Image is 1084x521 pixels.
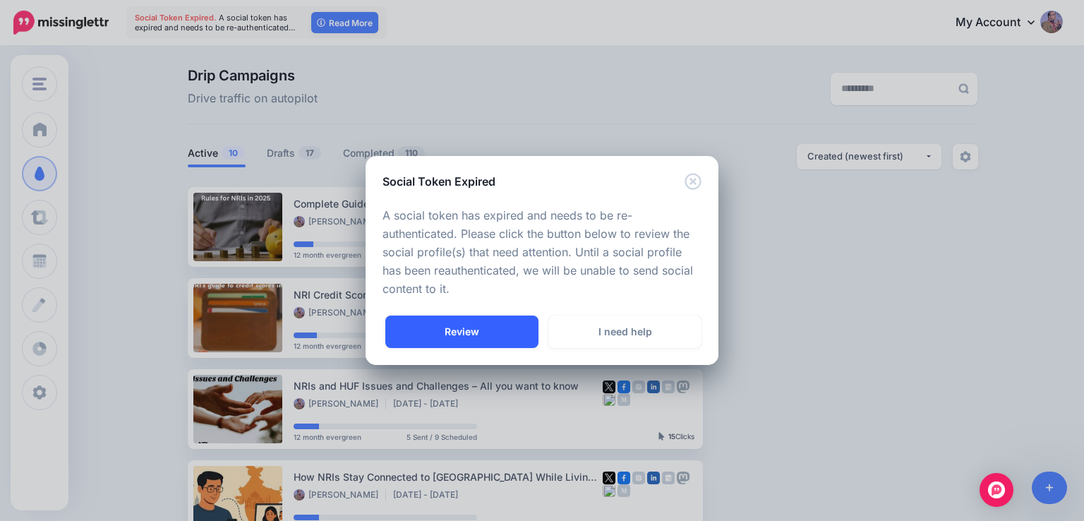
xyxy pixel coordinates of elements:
[548,316,701,348] a: I need help
[383,173,495,190] h5: Social Token Expired
[980,473,1013,507] div: Open Intercom Messenger
[385,316,538,348] a: Review
[685,173,701,191] button: Close
[383,207,701,299] p: A social token has expired and needs to be re-authenticated. Please click the button below to rev...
